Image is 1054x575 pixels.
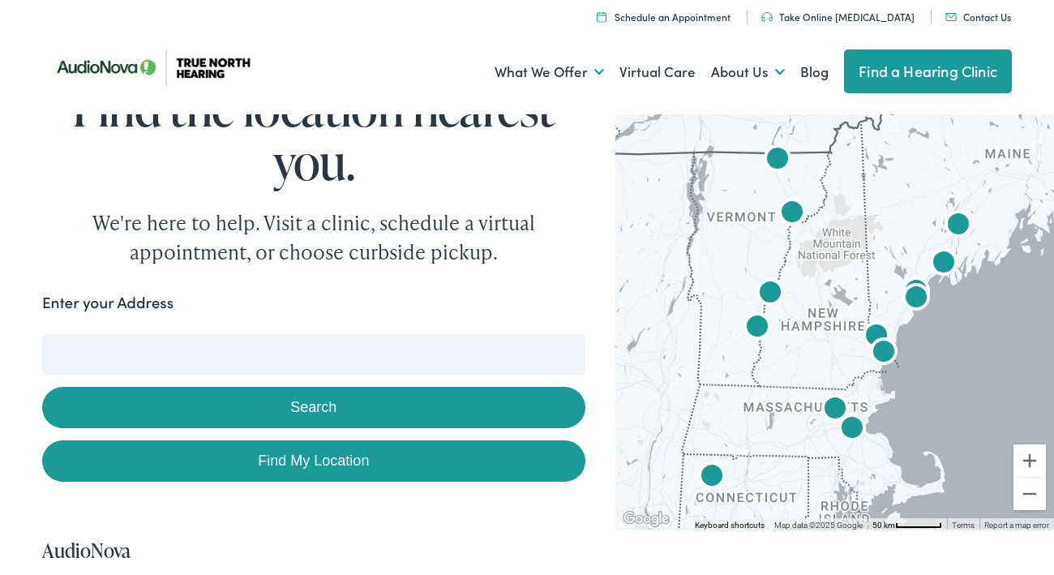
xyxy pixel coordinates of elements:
div: AudioNova [816,391,855,430]
a: Contact Us [945,10,1011,24]
img: Icon symbolizing a calendar in color code ffb348 [597,11,606,22]
div: AudioNova [924,245,963,284]
a: Blog [800,42,829,102]
div: AudioNova [773,195,812,234]
button: Zoom in [1013,444,1046,477]
a: What We Offer [495,42,604,102]
div: AudioNova [864,334,903,373]
label: Enter your Address [42,291,174,315]
a: AudioNova [42,537,131,564]
a: Take Online [MEDICAL_DATA] [761,10,915,24]
input: Enter your address or zip code [42,334,585,375]
div: AudioNova [692,458,731,497]
div: AudioNova [897,280,936,319]
span: Map data ©2025 Google [774,521,863,530]
div: True North Hearing by AudioNova [939,207,978,246]
div: AudioNova [738,309,777,348]
a: Find My Location [42,440,585,482]
a: Terms (opens in new tab) [952,521,975,530]
button: Keyboard shortcuts [695,520,765,531]
a: Report a map error [984,521,1049,530]
h1: Find the location nearest you. [42,81,585,188]
div: AudioNova [897,273,936,312]
div: True North Hearing by AudioNova [751,275,790,314]
div: AudioNova [857,318,896,357]
img: Headphones icon in color code ffb348 [761,12,773,22]
a: About Us [711,42,785,102]
button: Zoom out [1013,478,1046,510]
a: Open this area in Google Maps (opens a new window) [619,508,673,530]
span: 50 km [872,521,895,530]
button: Search [42,387,585,428]
div: AudioNova [833,410,872,449]
img: Mail icon in color code ffb348, used for communication purposes [945,13,957,21]
a: Virtual Care [619,42,696,102]
a: Find a Hearing Clinic [844,49,1012,93]
div: AudioNova [758,141,797,180]
button: Map Scale: 50 km per 54 pixels [868,518,947,530]
img: Google [619,508,673,530]
a: Schedule an Appointment [597,10,731,24]
div: We're here to help. Visit a clinic, schedule a virtual appointment, or choose curbside pickup. [54,208,573,267]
